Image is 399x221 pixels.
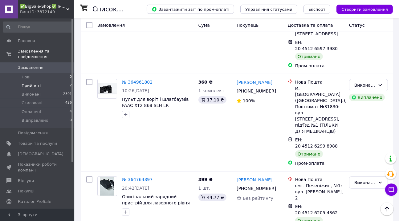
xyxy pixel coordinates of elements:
[295,176,344,183] div: Нова Пошта
[295,40,338,51] span: ЕН: 20 4512 6597 3980
[330,6,393,11] a: Створити замовлення
[243,98,255,103] span: 100%
[245,7,292,12] span: Управління статусами
[22,74,31,80] span: Нові
[295,53,323,60] div: Отримано
[240,5,297,14] button: Управління статусами
[97,23,125,28] span: Замовлення
[98,83,117,94] img: Фото товару
[18,199,51,204] span: Каталог ProSale
[288,23,333,28] span: Доставка та оплата
[198,80,213,85] span: 360 ₴
[20,4,66,9] span: ✅️BigSale-Shop✅️ Інтернет-Магазин
[22,92,41,97] span: Виконані
[22,109,41,115] span: Оплачені
[122,186,149,191] span: 20:42[DATE]
[198,186,210,191] span: 1 шт.
[20,9,74,15] div: Ваш ID: 3372149
[341,7,388,12] span: Створити замовлення
[385,184,397,196] button: Чат з покупцем
[295,63,344,69] div: Пром-оплата
[18,188,35,194] span: Покупці
[122,97,189,108] a: Пульт для воріт і шлагбаумів FAAC XT2 868 SLH LR
[152,6,229,12] span: Завантажити звіт по пром-оплаті
[295,79,344,85] div: Нова Пошта
[198,96,226,104] div: 17.10 ₴
[349,23,365,28] span: Статус
[147,5,234,14] button: Завантажити звіт по пром-оплаті
[235,184,277,193] div: [PHONE_NUMBER]
[18,130,48,136] span: Повідомлення
[354,82,375,89] div: Виконано
[122,194,190,211] a: Оригінальний зарядний пристрій для лазерного рівня DEKO 5V 2A (3,4х0,8 мм)
[122,88,149,93] span: 10:26[DATE]
[295,160,344,166] div: Пром-оплата
[243,196,273,201] span: Без рейтингу
[18,38,35,44] span: Головна
[122,177,153,182] a: № 364764397
[349,94,385,101] div: Виплачено
[22,100,43,106] span: Скасовані
[237,177,272,183] a: [PERSON_NAME]
[92,6,155,13] h1: Список замовлень
[122,80,153,85] a: № 364961802
[198,194,226,201] div: 44.77 ₴
[97,79,117,99] a: Фото товару
[303,5,331,14] button: Експорт
[3,22,72,33] input: Пошук
[295,85,344,134] div: м. [GEOGRAPHIC_DATA] ([GEOGRAPHIC_DATA].), Поштомат №31830: вул. [STREET_ADDRESS], під'їзд №1 (ТІ...
[18,178,34,184] span: Відгуки
[295,137,338,148] span: ЕН: 20 4512 6299 8988
[18,141,57,146] span: Товари та послуги
[336,5,393,14] button: Створити замовлення
[18,65,43,70] span: Замовлення
[295,150,323,158] div: Отримано
[198,177,213,182] span: 399 ₴
[97,176,117,196] a: Фото товару
[70,74,72,80] span: 0
[22,83,41,89] span: Прийняті
[65,100,72,106] span: 426
[18,49,74,60] span: Замовлення та повідомлення
[198,23,210,28] span: Cума
[295,204,338,215] span: ЕН: 20 4512 6205 4362
[295,183,344,201] div: смт. Печеніжин, №1: вул. [PERSON_NAME], 2
[70,109,72,115] span: 4
[70,118,72,123] span: 0
[237,79,272,85] a: [PERSON_NAME]
[63,92,72,97] span: 2301
[308,7,326,12] span: Експорт
[100,177,115,196] img: Фото товару
[22,118,48,123] span: Відправлено
[18,162,57,173] span: Показники роботи компанії
[381,203,393,215] button: Наверх
[235,87,277,95] div: [PHONE_NUMBER]
[354,179,375,186] div: Виконано
[237,23,259,28] span: Покупець
[198,88,224,93] span: 1 комплект
[18,151,63,157] span: [DEMOGRAPHIC_DATA]
[70,83,72,89] span: 2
